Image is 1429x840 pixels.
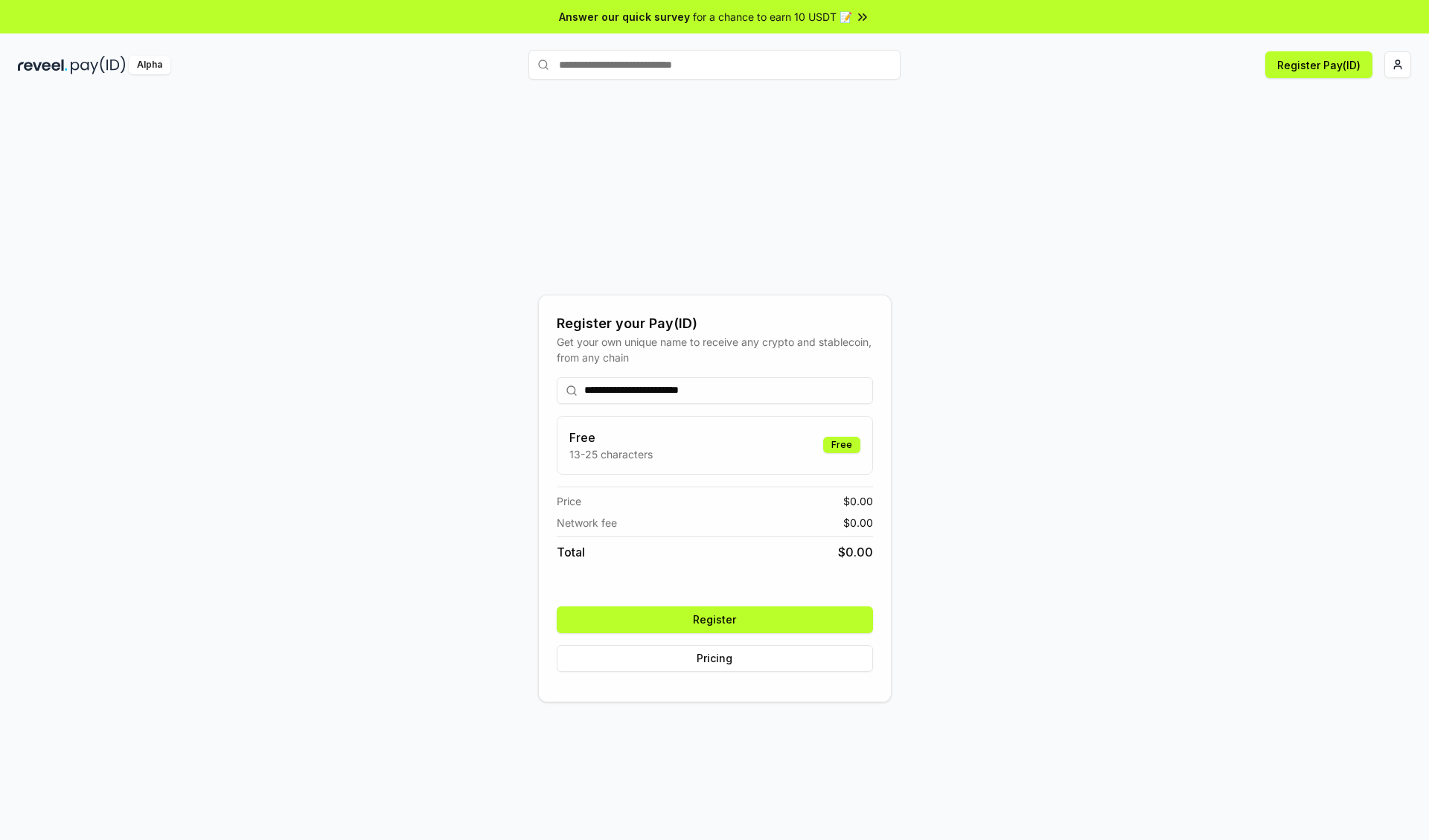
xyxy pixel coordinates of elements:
[823,437,860,453] div: Free
[557,334,873,365] div: Get your own unique name to receive any crypto and stablecoin, from any chain
[557,606,873,633] button: Register
[557,493,581,509] span: Price
[843,515,873,530] span: $ 0.00
[18,56,68,74] img: reveel_dark
[569,446,653,462] p: 13-25 characters
[557,313,873,334] div: Register your Pay(ID)
[129,56,170,74] div: Alpha
[693,9,852,25] span: for a chance to earn 10 USDT 📝
[569,429,653,446] h3: Free
[557,515,617,530] span: Network fee
[838,543,873,561] span: $ 0.00
[557,645,873,672] button: Pricing
[559,9,690,25] span: Answer our quick survey
[71,56,126,74] img: pay_id
[557,543,585,561] span: Total
[843,493,873,509] span: $ 0.00
[1265,51,1372,78] button: Register Pay(ID)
